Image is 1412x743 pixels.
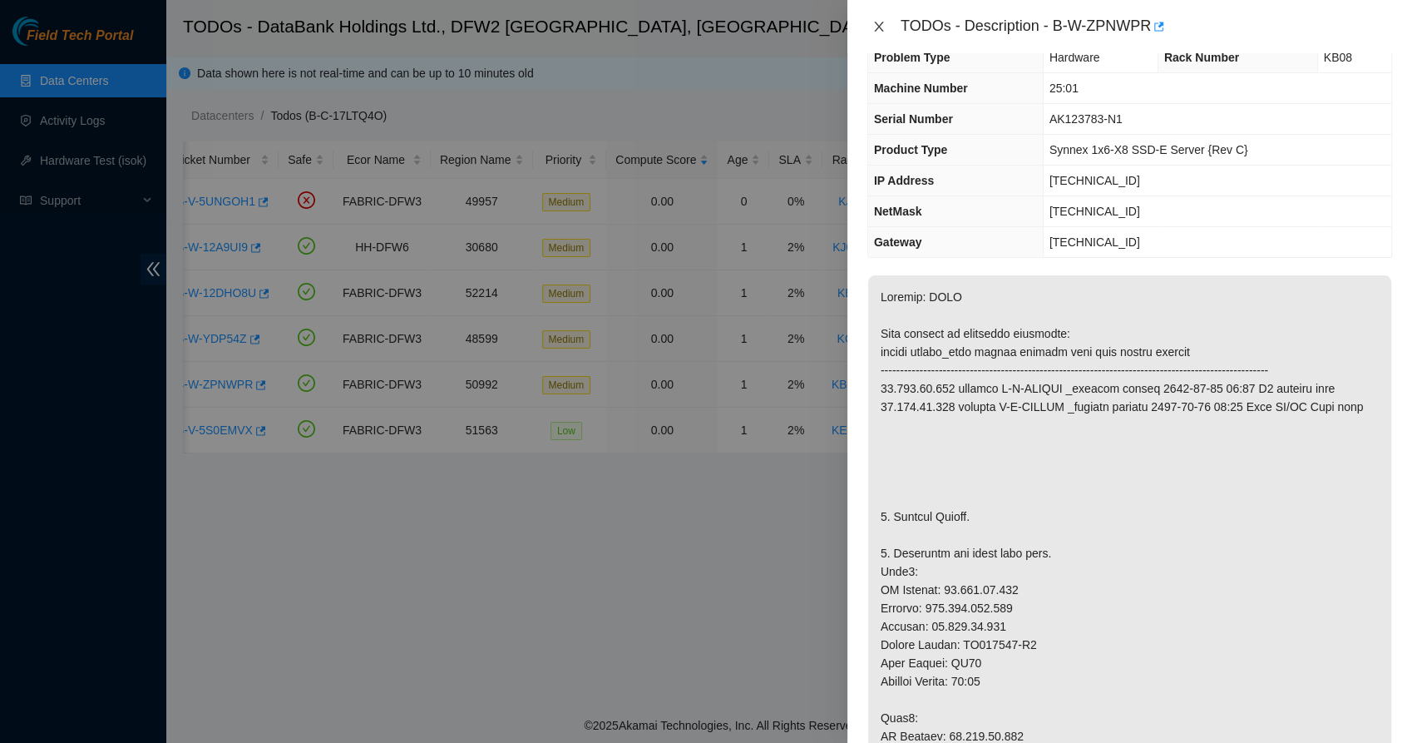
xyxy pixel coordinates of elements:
[1049,174,1140,187] span: [TECHNICAL_ID]
[1049,205,1140,218] span: [TECHNICAL_ID]
[874,51,950,64] span: Problem Type
[867,19,891,35] button: Close
[1049,143,1248,156] span: Synnex 1x6-X8 SSD-E Server {Rev C}
[874,112,953,126] span: Serial Number
[874,143,947,156] span: Product Type
[1049,82,1079,95] span: 25:01
[1324,51,1352,64] span: KB08
[1049,112,1123,126] span: AK123783-N1
[872,20,886,33] span: close
[874,205,922,218] span: NetMask
[874,235,922,249] span: Gateway
[874,174,934,187] span: IP Address
[1164,51,1239,64] span: Rack Number
[1049,51,1100,64] span: Hardware
[874,82,968,95] span: Machine Number
[1049,235,1140,249] span: [TECHNICAL_ID]
[901,13,1392,40] div: TODOs - Description - B-W-ZPNWPR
